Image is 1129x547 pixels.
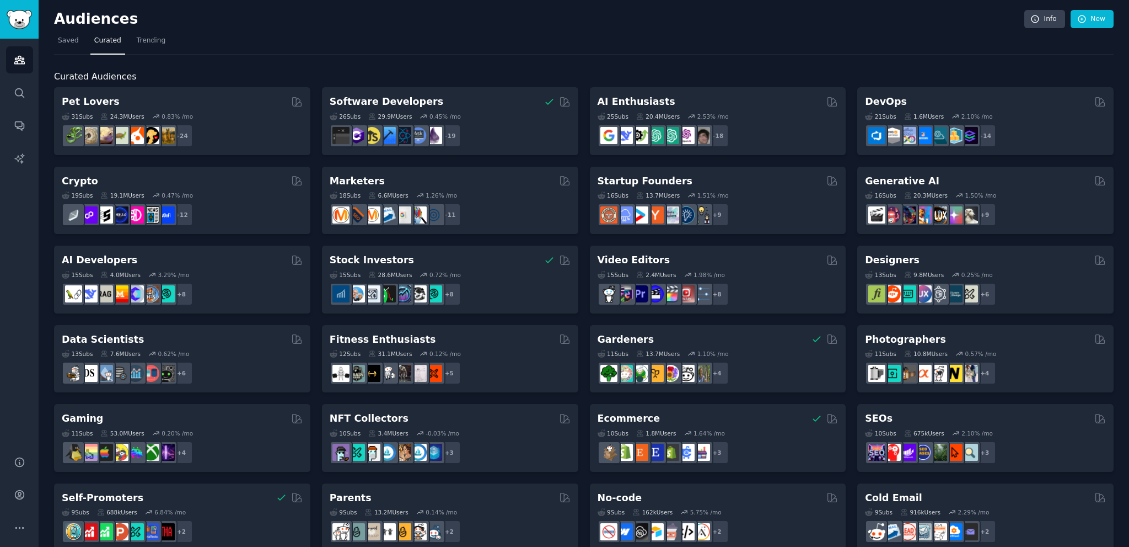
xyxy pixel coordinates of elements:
div: 0.62 % /mo [158,350,190,358]
img: startup [631,206,648,224]
div: 9 Sub s [330,508,357,516]
img: UrbanGardening [678,365,695,382]
img: logodesign [884,285,901,302]
div: 19.1M Users [100,192,144,199]
img: Adalo [693,523,710,540]
img: chatgpt_promptDesign [647,127,664,144]
img: AnalogCommunity [899,365,916,382]
img: b2b_sales [930,523,947,540]
img: workout [363,365,380,382]
img: llmops [142,285,159,302]
img: GoogleSearchConsole [945,444,963,461]
div: 9 Sub s [865,508,893,516]
img: Parents [425,523,442,540]
img: AWS_Certified_Experts [884,127,901,144]
img: TwitchStreaming [158,444,175,461]
div: 26 Sub s [330,113,361,120]
h2: Ecommerce [598,412,660,426]
img: learnjavascript [363,127,380,144]
div: 13.2M Users [364,508,408,516]
img: ballpython [80,127,98,144]
img: gamers [127,444,144,461]
img: iOSProgramming [379,127,396,144]
img: UX_Design [961,285,978,302]
img: MistralAI [111,285,128,302]
img: FluxAI [930,206,947,224]
img: ycombinator [647,206,664,224]
div: 31 Sub s [62,113,93,120]
div: 9.8M Users [904,271,944,279]
div: 1.6M Users [904,113,944,120]
div: 1.8M Users [636,429,676,437]
h2: Generative AI [865,174,939,188]
div: 11 Sub s [62,429,93,437]
img: TestMyApp [158,523,175,540]
div: 0.72 % /mo [429,271,461,279]
img: SavageGarden [631,365,648,382]
img: googleads [394,206,411,224]
div: 7.6M Users [100,350,141,358]
div: 162k Users [632,508,673,516]
img: GardenersWorld [693,365,710,382]
img: csharp [348,127,365,144]
h2: DevOps [865,95,907,109]
div: 1.64 % /mo [693,429,725,437]
img: betatests [142,523,159,540]
img: EntrepreneurRideAlong [600,206,617,224]
img: SaaS [616,206,633,224]
img: youtubepromotion [80,523,98,540]
div: + 4 [170,441,193,464]
h2: Software Developers [330,95,443,109]
img: seogrowth [899,444,916,461]
img: AItoolsCatalog [631,127,648,144]
img: indiehackers [662,206,679,224]
img: platformengineering [930,127,947,144]
h2: NFT Collectors [330,412,408,426]
div: 1.98 % /mo [693,271,725,279]
img: sales [868,523,885,540]
div: + 3 [706,441,729,464]
img: MarketingResearch [410,206,427,224]
img: Etsy [631,444,648,461]
img: AppIdeas [65,523,82,540]
img: WeddingPhotography [961,365,978,382]
img: macgaming [96,444,113,461]
div: 6.6M Users [368,192,408,199]
h2: Self-Promoters [62,491,143,505]
div: 13.7M Users [636,350,680,358]
div: 12 Sub s [330,350,361,358]
img: analog [868,365,885,382]
img: aws_cdk [945,127,963,144]
img: MachineLearning [65,365,82,382]
h2: Designers [865,253,920,267]
div: 19 Sub s [62,192,93,199]
img: ecommercemarketing [678,444,695,461]
img: gopro [600,285,617,302]
img: LeadGeneration [899,523,916,540]
img: NFTMarketplace [348,444,365,461]
img: streetphotography [884,365,901,382]
img: ecommerce_growth [693,444,710,461]
img: SingleParents [348,523,365,540]
img: Trading [379,285,396,302]
img: physicaltherapy [410,365,427,382]
img: NFTmarket [363,444,380,461]
div: 0.57 % /mo [965,350,996,358]
img: GardeningUK [647,365,664,382]
img: Rag [96,285,113,302]
a: Curated [90,32,125,55]
div: 13.7M Users [636,192,680,199]
div: 0.83 % /mo [162,113,193,120]
img: DeepSeek [616,127,633,144]
div: 15 Sub s [330,271,361,279]
div: 0.47 % /mo [162,192,193,199]
div: + 6 [973,283,996,306]
div: 4.0M Users [100,271,141,279]
img: GamerPals [111,444,128,461]
a: Saved [54,32,83,55]
div: 18 Sub s [330,192,361,199]
img: beyondthebump [363,523,380,540]
img: Local_SEO [930,444,947,461]
img: OpenseaMarket [410,444,427,461]
img: chatgpt_prompts_ [662,127,679,144]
